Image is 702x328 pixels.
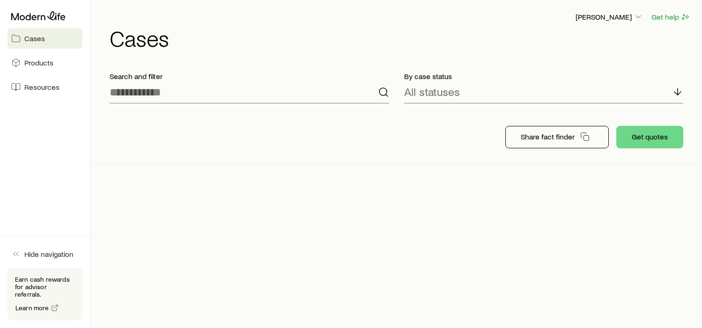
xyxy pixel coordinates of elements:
button: Hide navigation [7,244,82,264]
p: Search and filter [110,72,389,81]
h1: Cases [110,27,691,49]
span: Hide navigation [24,249,74,259]
button: Share fact finder [505,126,609,148]
span: Learn more [15,305,49,311]
span: Cases [24,34,45,43]
p: By case status [404,72,684,81]
span: Products [24,58,53,67]
a: Cases [7,28,82,49]
a: Resources [7,77,82,97]
p: Share fact finder [521,132,575,141]
a: Products [7,52,82,73]
p: [PERSON_NAME] [576,12,643,22]
p: All statuses [404,85,460,98]
button: [PERSON_NAME] [575,12,643,23]
button: Get help [651,12,691,22]
span: Resources [24,82,59,92]
p: Earn cash rewards for advisor referrals. [15,276,75,298]
button: Get quotes [616,126,683,148]
div: Earn cash rewards for advisor referrals.Learn more [7,268,82,321]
